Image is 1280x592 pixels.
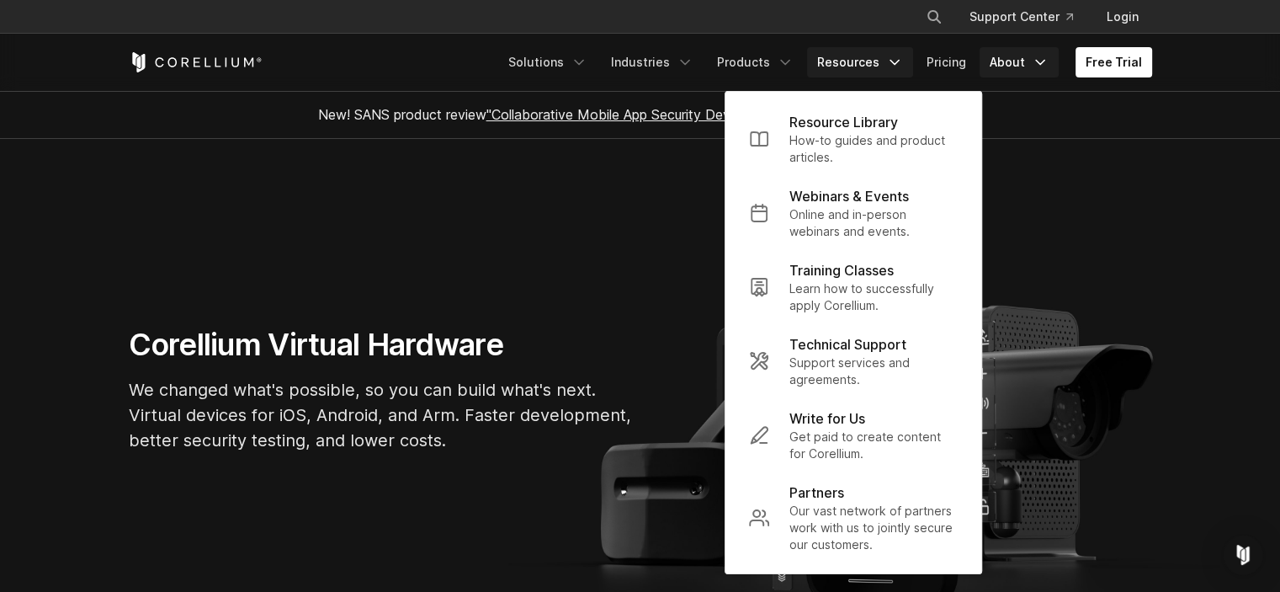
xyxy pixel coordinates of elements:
a: Write for Us Get paid to create content for Corellium. [736,398,971,472]
span: New! SANS product review now available. [318,106,963,123]
div: Navigation Menu [906,2,1152,32]
a: Partners Our vast network of partners work with us to jointly secure our customers. [736,472,971,563]
a: Login [1093,2,1152,32]
a: Industries [601,47,704,77]
div: Open Intercom Messenger [1223,535,1263,575]
p: Support services and agreements. [789,355,958,388]
a: Corellium Home [129,52,263,72]
p: Partners [789,483,844,503]
p: Our vast network of partners work with us to jointly secure our customers. [789,503,958,553]
a: "Collaborative Mobile App Security Development and Analysis" [486,106,874,123]
a: Pricing [916,47,976,77]
a: Technical Support Support services and agreements. [736,324,971,398]
p: How-to guides and product articles. [789,132,958,166]
p: Resource Library [789,112,898,132]
a: Products [707,47,804,77]
p: Online and in-person webinars and events. [789,206,958,240]
p: Learn how to successfully apply Corellium. [789,280,958,314]
a: About [980,47,1059,77]
h1: Corellium Virtual Hardware [129,326,634,364]
a: Resources [807,47,913,77]
button: Search [919,2,949,32]
p: Write for Us [789,408,865,429]
p: Webinars & Events [789,186,909,206]
div: Navigation Menu [498,47,1152,77]
p: Technical Support [789,334,906,355]
a: Webinars & Events Online and in-person webinars and events. [736,176,971,250]
a: Free Trial [1076,47,1152,77]
a: Support Center [956,2,1086,32]
p: Get paid to create content for Corellium. [789,429,958,462]
a: Training Classes Learn how to successfully apply Corellium. [736,250,971,324]
a: Solutions [498,47,598,77]
p: We changed what's possible, so you can build what's next. Virtual devices for iOS, Android, and A... [129,377,634,453]
a: Resource Library How-to guides and product articles. [736,102,971,176]
p: Training Classes [789,260,894,280]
